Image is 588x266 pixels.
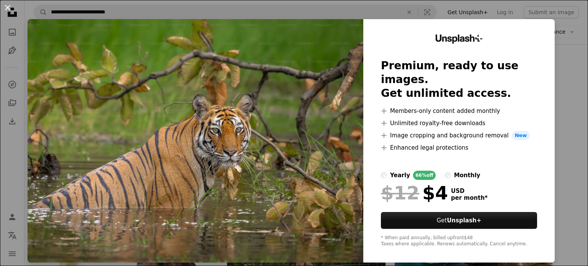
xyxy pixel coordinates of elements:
[381,183,419,203] span: $12
[512,131,530,140] span: New
[381,131,537,140] li: Image cropping and background removal
[445,172,451,178] input: monthly
[451,188,488,194] span: USD
[381,172,387,178] input: yearly66%off
[390,171,410,180] div: yearly
[381,143,537,152] li: Enhanced legal protections
[451,194,488,201] span: per month *
[454,171,480,180] div: monthly
[381,212,537,229] button: GetUnsplash+
[381,235,537,247] div: * When paid annually, billed upfront $48 Taxes where applicable. Renews automatically. Cancel any...
[413,171,436,180] div: 66% off
[381,106,537,116] li: Members-only content added monthly
[447,217,481,224] strong: Unsplash+
[381,59,537,100] h2: Premium, ready to use images. Get unlimited access.
[381,119,537,128] li: Unlimited royalty-free downloads
[381,183,448,203] div: $4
